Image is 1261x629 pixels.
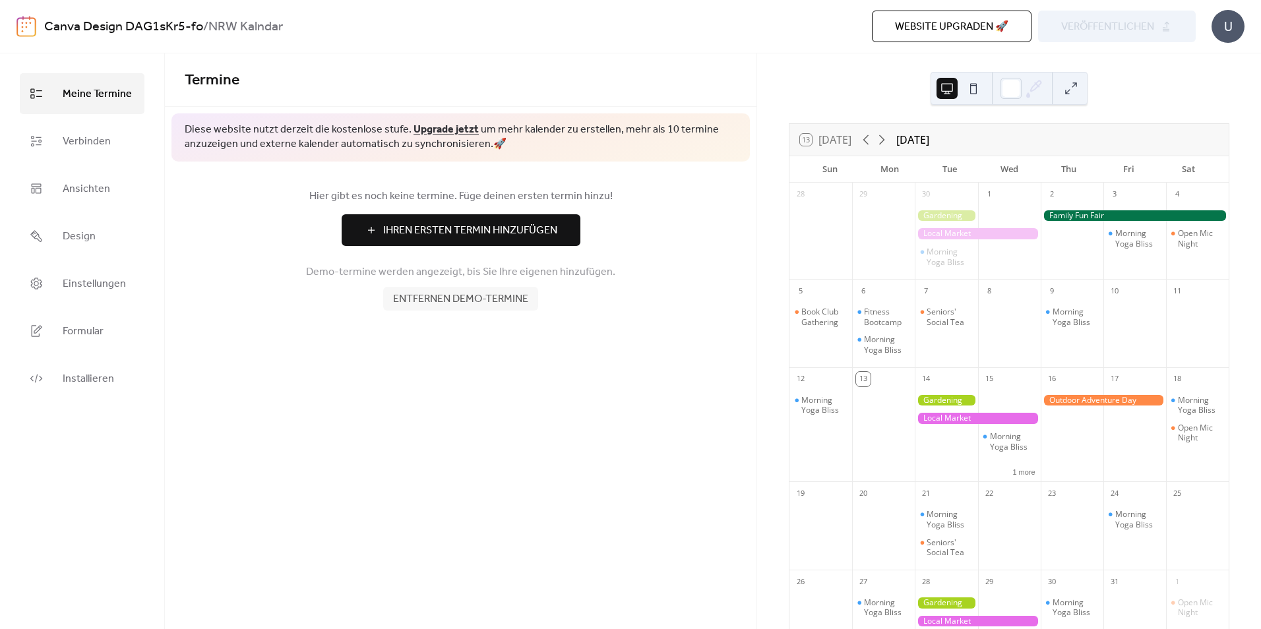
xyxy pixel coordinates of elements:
div: U [1212,10,1245,43]
div: 1 [1170,574,1184,589]
div: Thu [1039,156,1099,183]
div: Gardening Workshop [915,210,977,222]
div: 7 [919,284,933,298]
div: Fri [1099,156,1159,183]
div: 26 [793,574,808,589]
span: Ansichten [63,179,110,200]
div: Tue [919,156,979,183]
span: Einstellungen [63,274,126,295]
div: Seniors' Social Tea [915,307,977,327]
div: Morning Yoga Bliss [1115,509,1161,529]
div: 31 [1107,574,1122,589]
div: [DATE] [896,132,929,148]
div: 27 [856,574,871,589]
span: Hier gibt es noch keine termine. Füge deinen ersten termin hinzu! [185,189,737,204]
span: Website upgraden 🚀 [895,19,1008,35]
div: Sat [1158,156,1218,183]
a: Verbinden [20,121,144,162]
span: Verbinden [63,131,111,152]
div: 20 [856,486,871,500]
div: 11 [1170,284,1184,298]
div: Morning Yoga Bliss [927,247,972,267]
span: Diese website nutzt derzeit die kostenlose stufe. um mehr kalender zu erstellen, mehr als 10 term... [185,123,737,152]
div: Open Mic Night [1178,228,1223,249]
a: Einstellungen [20,263,144,304]
a: Design [20,216,144,256]
a: Ihren Ersten Termin Hinzufügen [185,214,737,246]
div: Morning Yoga Bliss [1103,509,1166,529]
div: Outdoor Adventure Day [1041,395,1166,406]
div: Morning Yoga Bliss [1053,307,1098,327]
div: Morning Yoga Bliss [1115,228,1161,249]
a: Upgrade jetzt [414,119,479,140]
div: 25 [1170,486,1184,500]
div: 23 [1045,486,1059,500]
div: Wed [979,156,1039,183]
div: Mon [860,156,920,183]
div: 1 [982,187,997,202]
button: 1 more [1007,465,1040,477]
div: 3 [1107,187,1122,202]
a: Installieren [20,358,144,399]
a: Ansichten [20,168,144,209]
div: 10 [1107,284,1122,298]
div: 13 [856,372,871,386]
div: Fitness Bootcamp [864,307,909,327]
span: Design [63,226,96,247]
div: 28 [919,574,933,589]
div: 30 [1045,574,1059,589]
div: 28 [793,187,808,202]
div: 6 [856,284,871,298]
div: Morning Yoga Bliss [927,509,972,529]
div: 15 [982,372,997,386]
div: Gardening Workshop [915,395,977,406]
div: Morning Yoga Bliss [852,334,915,355]
div: Morning Yoga Bliss [1041,597,1103,618]
div: 5 [793,284,808,298]
div: Morning Yoga Bliss [789,395,852,415]
div: Local Market [915,616,1040,627]
span: Formular [63,321,104,342]
div: Book Club Gathering [801,307,847,327]
div: 29 [856,187,871,202]
div: Morning Yoga Bliss [915,509,977,529]
button: Entfernen demo-termine [383,287,538,311]
div: Morning Yoga Bliss [990,431,1035,452]
div: Morning Yoga Bliss [978,431,1041,452]
div: Morning Yoga Bliss [1178,395,1223,415]
div: 16 [1045,372,1059,386]
div: Book Club Gathering [789,307,852,327]
div: Morning Yoga Bliss [852,597,915,618]
div: Morning Yoga Bliss [1166,395,1229,415]
div: Morning Yoga Bliss [1103,228,1166,249]
div: Seniors' Social Tea [915,537,977,558]
a: Formular [20,311,144,351]
div: Morning Yoga Bliss [915,247,977,267]
div: Fitness Bootcamp [852,307,915,327]
div: Local Market [915,228,1040,239]
button: Ihren Ersten Termin Hinzufügen [342,214,580,246]
b: / [203,15,208,40]
div: 2 [1045,187,1059,202]
div: 17 [1107,372,1122,386]
div: Open Mic Night [1166,597,1229,618]
div: Open Mic Night [1178,423,1223,443]
span: Ihren Ersten Termin Hinzufügen [383,223,557,239]
span: Demo-termine werden angezeigt, bis Sie Ihre eigenen hinzufügen. [306,264,615,280]
span: Installieren [63,369,114,390]
div: 29 [982,574,997,589]
div: 19 [793,486,808,500]
div: Morning Yoga Bliss [864,597,909,618]
div: Local Market [915,413,1040,424]
span: Termine [185,66,239,95]
b: NRW Kalndar [208,15,283,40]
div: 14 [919,372,933,386]
img: logo [16,16,36,37]
div: Open Mic Night [1166,423,1229,443]
div: 9 [1045,284,1059,298]
div: Morning Yoga Bliss [801,395,847,415]
button: Website upgraden 🚀 [872,11,1031,42]
div: Open Mic Night [1166,228,1229,249]
div: 8 [982,284,997,298]
a: Meine Termine [20,73,144,114]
